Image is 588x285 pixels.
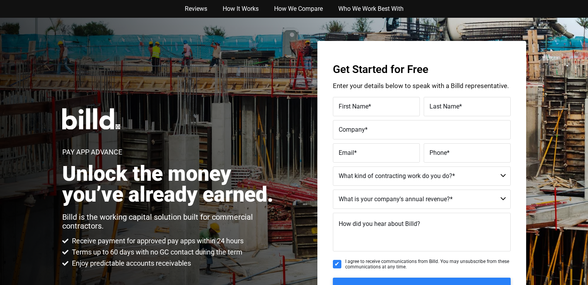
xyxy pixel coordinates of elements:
p: Enter your details below to speak with a Billd representative. [333,83,511,89]
span: How did you hear about Billd? [339,220,420,227]
input: I agree to receive communications from Billd. You may unsubscribe from these communications at an... [333,260,341,268]
span: Phone [429,149,447,156]
h2: Unlock the money you’ve already earned. [62,163,281,205]
span: Company [339,126,365,133]
span: Enjoy predictable accounts receivables [70,259,191,268]
span: Receive payment for approved pay apps within 24 hours [70,236,244,246]
h1: Pay App Advance [62,149,122,156]
p: Billd is the working capital solution built for commercial contractors. [62,213,281,231]
span: Last Name [429,103,459,110]
h3: Get Started for Free [333,64,511,75]
span: First Name [339,103,368,110]
span: Terms up to 60 days with no GC contact during the term [70,248,242,257]
span: Email [339,149,354,156]
span: I agree to receive communications from Billd. You may unsubscribe from these communications at an... [345,259,511,270]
